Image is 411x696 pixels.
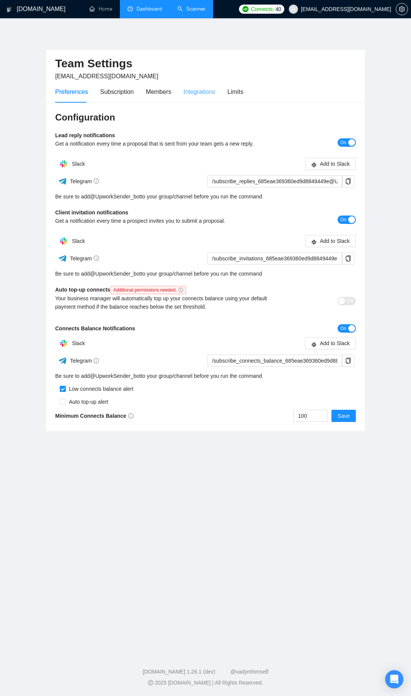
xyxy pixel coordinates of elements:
[55,287,189,293] b: Auto top-up connects
[305,337,356,349] button: slackAdd to Slack
[143,669,215,675] a: [DOMAIN_NAME] 1.26.1 (dev)
[70,358,99,364] span: Telegram
[311,162,317,168] span: slack
[55,192,356,201] div: Be sure to add to your group/channel before you run the command
[55,56,356,71] h2: Team Settings
[230,669,268,675] a: @vadymhimself
[338,412,350,420] span: Save
[305,158,356,170] button: slackAdd to Slack
[72,340,85,346] span: Slack
[58,176,67,186] img: ww3wtPAAAAAElFTkSuQmCC
[342,358,354,364] span: copy
[242,6,249,12] img: upwork-logo.png
[90,372,141,380] a: @UpworkSender_bot
[342,175,354,187] button: copy
[276,5,281,13] span: 40
[305,235,356,247] button: slackAdd to Slack
[177,6,205,12] a: searchScanner
[55,294,281,311] div: Your business manager will automatically top up your connects balance using your default payment ...
[72,161,85,167] span: Slack
[291,6,296,12] span: user
[66,398,108,406] div: Auto top-up alert
[55,217,281,225] div: Get a notification every time a prospect invites you to submit a proposal.
[148,680,153,685] span: copyright
[342,252,354,265] button: copy
[342,355,354,367] button: copy
[251,5,274,13] span: Connects:
[90,270,141,278] a: @UpworkSender_bot
[342,255,354,262] span: copy
[56,336,71,351] img: hpQkSZIkSZIkSZIkSZIkSZIkSZIkSZIkSZIkSZIkSZIkSZIkSZIkSZIkSZIkSZIkSZIkSZIkSZIkSZIkSZIkSZIkSZIkSZIkS...
[320,160,350,168] span: Add to Slack
[89,6,112,12] a: homeHome
[56,156,71,171] img: hpQkSZIkSZIkSZIkSZIkSZIkSZIkSZIkSZIkSZIkSZIkSZIkSZIkSZIkSZIkSZIkSZIkSZIkSZIkSZIkSZIkSZIkSZIkSZIkS...
[55,413,134,419] b: Minimum Connects Balance
[55,325,135,331] b: Connects Balance Notifications
[58,254,67,263] img: ww3wtPAAAAAElFTkSuQmCC
[396,6,408,12] a: setting
[6,679,405,687] div: 2025 [DOMAIN_NAME] | All Rights Reserved.
[396,3,408,15] button: setting
[127,6,162,12] a: dashboardDashboard
[342,178,354,184] span: copy
[55,209,128,216] b: Client invitation notifications
[396,6,408,12] span: setting
[94,358,99,363] span: info-circle
[55,132,115,138] b: Lead reply notifications
[110,286,186,294] span: Additional permissions needed.
[70,178,99,184] span: Telegram
[228,87,244,97] div: Limits
[55,270,356,278] div: Be sure to add to your group/channel before you run the command
[385,670,403,688] div: Open Intercom Messenger
[347,297,353,305] span: Off
[90,192,141,201] a: @UpworkSender_bot
[56,233,71,249] img: hpQkSZIkSZIkSZIkSZIkSZIkSZIkSZIkSZIkSZIkSZIkSZIkSZIkSZIkSZIkSZIkSZIkSZIkSZIkSZIkSZIkSZIkSZIkSZIkS...
[55,111,356,124] h3: Configuration
[55,140,281,148] div: Get a notification every time a proposal that is sent from your team gets a new reply.
[340,138,346,147] span: On
[311,239,317,245] span: slack
[58,356,67,365] img: ww3wtPAAAAAElFTkSuQmCC
[6,3,12,16] img: logo
[94,255,99,261] span: info-circle
[146,87,171,97] div: Members
[340,324,346,333] span: On
[72,238,85,244] span: Slack
[55,372,356,380] div: Be sure to add to your group/channel before you run the command
[66,385,134,393] div: Low connects balance alert
[94,178,99,184] span: info-circle
[55,87,88,97] div: Preferences
[311,341,317,347] span: slack
[100,87,134,97] div: Subscription
[320,237,350,245] span: Add to Slack
[178,288,183,292] span: info-circle
[128,413,134,419] span: info-circle
[340,216,346,224] span: On
[55,73,158,79] span: [EMAIL_ADDRESS][DOMAIN_NAME]
[183,87,215,97] div: Integrations
[320,339,350,347] span: Add to Slack
[70,255,99,262] span: Telegram
[331,410,356,422] button: Save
